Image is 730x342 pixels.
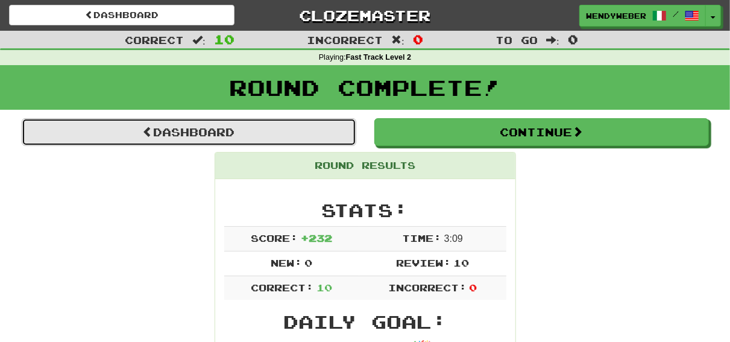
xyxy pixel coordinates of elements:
span: / [673,10,679,18]
span: New: [271,257,302,268]
h1: Round Complete! [4,75,726,100]
span: + 232 [301,232,332,244]
a: Dashboard [22,118,356,146]
span: 10 [316,282,332,293]
button: Continue [374,118,709,146]
span: Review: [396,257,451,268]
span: 10 [214,32,234,46]
span: Time: [402,232,441,244]
strong: Fast Track Level 2 [346,53,412,62]
h2: Stats: [224,200,506,220]
span: Score: [251,232,298,244]
span: Correct [125,34,184,46]
span: Correct: [251,282,313,293]
span: 0 [413,32,423,46]
a: Clozemaster [253,5,478,26]
span: To go [496,34,538,46]
a: WendyWeber / [579,5,706,27]
span: Incorrect: [388,282,467,293]
h2: Daily Goal: [224,312,506,332]
span: WendyWeber [586,10,646,21]
span: Incorrect [307,34,383,46]
span: : [192,35,206,45]
span: 0 [568,32,578,46]
span: 0 [304,257,312,268]
span: 3 : 0 9 [444,233,463,244]
span: 10 [453,257,469,268]
span: : [546,35,559,45]
span: : [391,35,404,45]
span: 0 [469,282,477,293]
div: Round Results [215,153,515,179]
a: Dashboard [9,5,234,25]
